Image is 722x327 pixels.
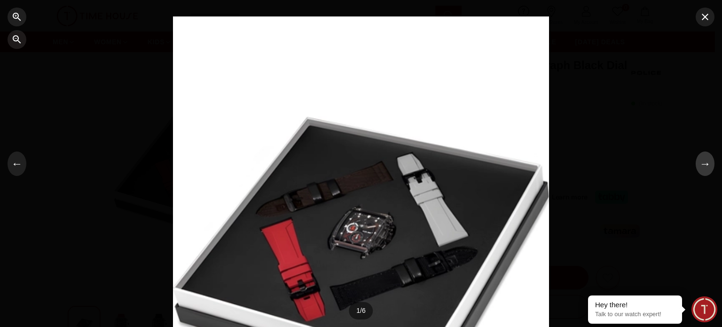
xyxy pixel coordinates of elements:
[691,296,717,322] div: Chat Widget
[349,302,373,319] div: 1 / 6
[8,152,26,176] button: ←
[696,152,714,176] button: →
[595,300,675,310] div: Hey there!
[595,311,675,319] p: Talk to our watch expert!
